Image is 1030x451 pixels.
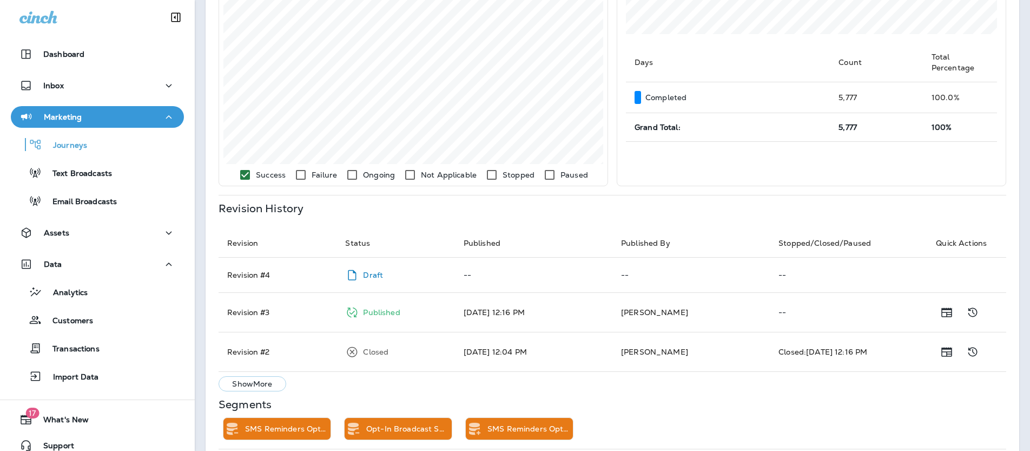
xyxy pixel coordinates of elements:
p: -- [778,308,919,317]
p: -- [778,271,919,279]
p: Journeys [42,141,87,151]
td: 100.0 % [923,82,997,113]
button: Show Release Notes [936,302,958,323]
button: Dashboard [11,43,184,65]
p: Closed [363,348,388,356]
td: Closed: [DATE] 12:16 PM [770,332,927,372]
button: Data [11,253,184,275]
span: 100% [932,122,952,132]
span: 17 [25,408,39,419]
button: Show Release Notes [936,341,958,363]
button: Assets [11,222,184,244]
div: SMS Reminders Opted In [487,418,573,440]
p: Not Applicable [421,171,477,179]
p: Assets [44,228,69,237]
p: Revision History [219,204,303,213]
button: Show Change Log [962,302,983,323]
button: 17What's New [11,409,184,430]
th: Status [336,229,454,258]
p: Inbox [43,81,64,90]
span: 5,777 [838,122,857,132]
td: Revision # 2 [219,332,336,372]
div: Remove from Static Segment [345,418,362,440]
p: Published [363,308,400,317]
p: Transactions [42,344,100,355]
div: Add to Static Segment [466,418,483,440]
p: Segments [219,400,272,409]
div: SMS Reminders Opted In [245,418,331,440]
button: Inbox [11,75,184,96]
td: 5,777 [830,82,923,113]
th: Published [455,229,612,258]
td: Revision # 3 [219,293,336,332]
td: [PERSON_NAME] [612,332,770,372]
p: Failure [312,171,337,179]
button: Journeys [11,133,184,156]
p: Opt-In Broadcast Sent [366,424,447,433]
p: Customers [42,316,93,326]
button: Import Data [11,365,184,388]
p: SMS Reminders Opted In [245,424,326,433]
p: Text Broadcasts [42,169,112,179]
span: Grand Total: [635,122,681,132]
th: Quick Actions [927,229,1006,258]
button: ShowMore [219,376,286,391]
p: Success [256,171,286,179]
p: Ongoing [363,171,395,179]
p: Stopped [503,171,534,179]
p: Marketing [44,113,82,121]
p: -- [621,271,761,279]
p: Dashboard [43,50,84,58]
th: Days [626,43,830,82]
td: [DATE] 12:04 PM [455,332,612,372]
td: [DATE] 12:16 PM [455,293,612,332]
button: Text Broadcasts [11,161,184,184]
p: -- [464,271,604,279]
button: Customers [11,309,184,331]
button: Analytics [11,280,184,303]
button: Show Change Log [962,341,983,363]
button: Email Broadcasts [11,189,184,212]
p: Data [44,260,62,269]
th: Published By [612,229,770,258]
button: Marketing [11,106,184,128]
p: Show More [232,380,272,388]
p: SMS Reminders Opted In [487,424,569,433]
div: Remove from Static Segment [223,418,241,440]
td: [PERSON_NAME] [612,293,770,332]
p: Draft [363,271,383,279]
th: Revision [219,229,336,258]
button: Transactions [11,337,184,360]
p: Completed [645,93,686,102]
p: Analytics [42,288,88,298]
th: Count [830,43,923,82]
p: Email Broadcasts [42,197,117,207]
th: Total Percentage [923,43,997,82]
td: Revision # 4 [219,258,336,293]
span: What's New [32,415,89,428]
button: Collapse Sidebar [161,6,191,28]
p: Import Data [42,372,99,383]
p: Paused [560,171,588,179]
div: Opt-In Broadcast Sent [366,418,452,440]
th: Stopped/Closed/Paused [770,229,927,258]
